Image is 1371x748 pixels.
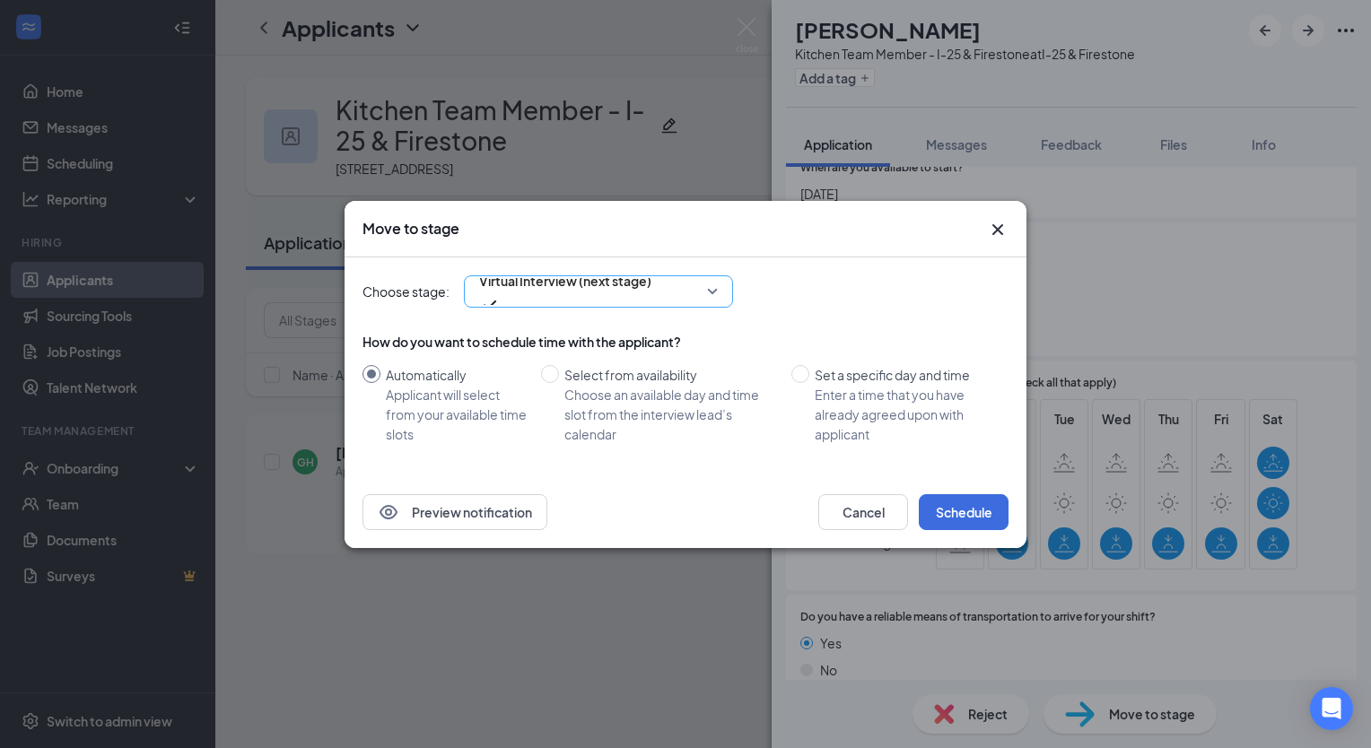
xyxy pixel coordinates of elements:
div: Set a specific day and time [815,365,994,385]
div: Open Intercom Messenger [1310,687,1353,730]
div: Choose an available day and time slot from the interview lead’s calendar [564,385,777,444]
div: Select from availability [564,365,777,385]
div: How do you want to schedule time with the applicant? [362,333,1009,351]
div: Applicant will select from your available time slots [386,385,527,444]
span: Virtual Interview (next stage) [479,267,651,294]
button: Cancel [818,494,908,530]
div: Enter a time that you have already agreed upon with applicant [815,385,994,444]
button: EyePreview notification [362,494,547,530]
span: Choose stage: [362,282,450,301]
svg: Cross [987,219,1009,240]
button: Close [987,219,1009,240]
svg: Eye [378,501,399,523]
h3: Move to stage [362,219,459,239]
svg: Checkmark [479,294,501,316]
div: Automatically [386,365,527,385]
button: Schedule [919,494,1009,530]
